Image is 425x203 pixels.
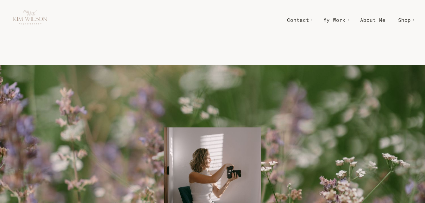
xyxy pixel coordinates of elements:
a: My Work [317,14,353,25]
a: Contact [281,14,317,25]
a: Shop [392,14,419,25]
span: Contact [287,15,309,24]
a: About Me [354,14,392,25]
img: Kim Wilson Photography [13,3,47,37]
span: Shop [398,15,411,24]
span: My Work [323,15,346,24]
